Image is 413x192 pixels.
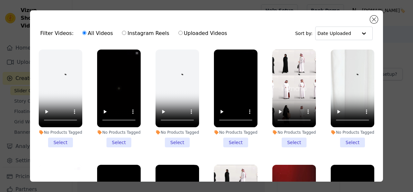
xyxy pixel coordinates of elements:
[331,130,374,135] div: No Products Tagged
[272,130,316,135] div: No Products Tagged
[39,130,82,135] div: No Products Tagged
[122,29,169,38] label: Instagram Reels
[214,130,257,135] div: No Products Tagged
[370,16,378,23] button: Close modal
[295,27,373,40] div: Sort by:
[178,29,227,38] label: Uploaded Videos
[156,130,199,135] div: No Products Tagged
[40,26,231,41] div: Filter Videos:
[82,29,113,38] label: All Videos
[97,130,141,135] div: No Products Tagged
